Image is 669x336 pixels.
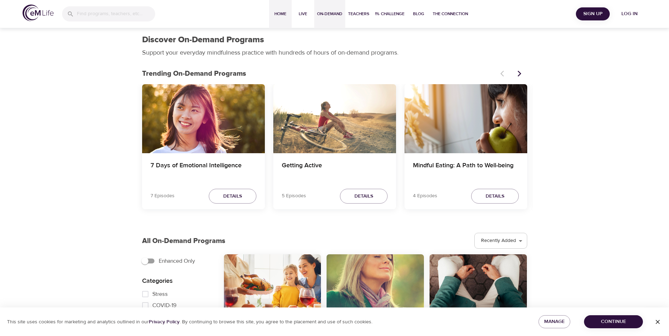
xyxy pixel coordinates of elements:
[405,84,527,153] button: Mindful Eating: A Path to Well-being
[273,84,396,153] button: Getting Active
[539,315,570,328] button: Manage
[77,6,155,21] input: Find programs, teachers, etc...
[142,276,213,286] p: Categories
[410,10,427,18] span: Blog
[209,189,256,204] button: Details
[327,254,424,309] button: Awareness of Breathing
[294,10,311,18] span: Live
[584,315,643,328] button: Continue
[151,192,175,200] p: 7 Episodes
[142,84,265,153] button: 7 Days of Emotional Intelligence
[142,48,407,57] p: Support your everyday mindfulness practice with hundreds of hours of on-demand programs.
[348,10,369,18] span: Teachers
[512,66,527,81] button: Next items
[340,189,388,204] button: Details
[590,317,637,326] span: Continue
[613,7,646,20] button: Log in
[471,189,519,204] button: Details
[142,35,264,45] h1: Discover On-Demand Programs
[576,7,610,20] button: Sign Up
[149,319,180,325] a: Privacy Policy
[433,10,468,18] span: The Connection
[224,254,321,309] button: All-Around Appreciation
[282,192,306,200] p: 5 Episodes
[579,10,607,18] span: Sign Up
[152,290,168,298] span: Stress
[615,10,644,18] span: Log in
[23,5,54,21] img: logo
[354,192,373,201] span: Details
[151,162,256,179] h4: 7 Days of Emotional Intelligence
[223,192,242,201] span: Details
[375,10,405,18] span: 1% Challenge
[317,10,342,18] span: On-Demand
[282,162,388,179] h4: Getting Active
[142,68,496,79] p: Trending On-Demand Programs
[159,257,195,265] span: Enhanced Only
[544,317,565,326] span: Manage
[430,254,527,309] button: Body Scan
[413,192,437,200] p: 4 Episodes
[142,236,225,246] p: All On-Demand Programs
[413,162,519,179] h4: Mindful Eating: A Path to Well-being
[486,192,504,201] span: Details
[272,10,289,18] span: Home
[152,301,176,310] span: COVID-19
